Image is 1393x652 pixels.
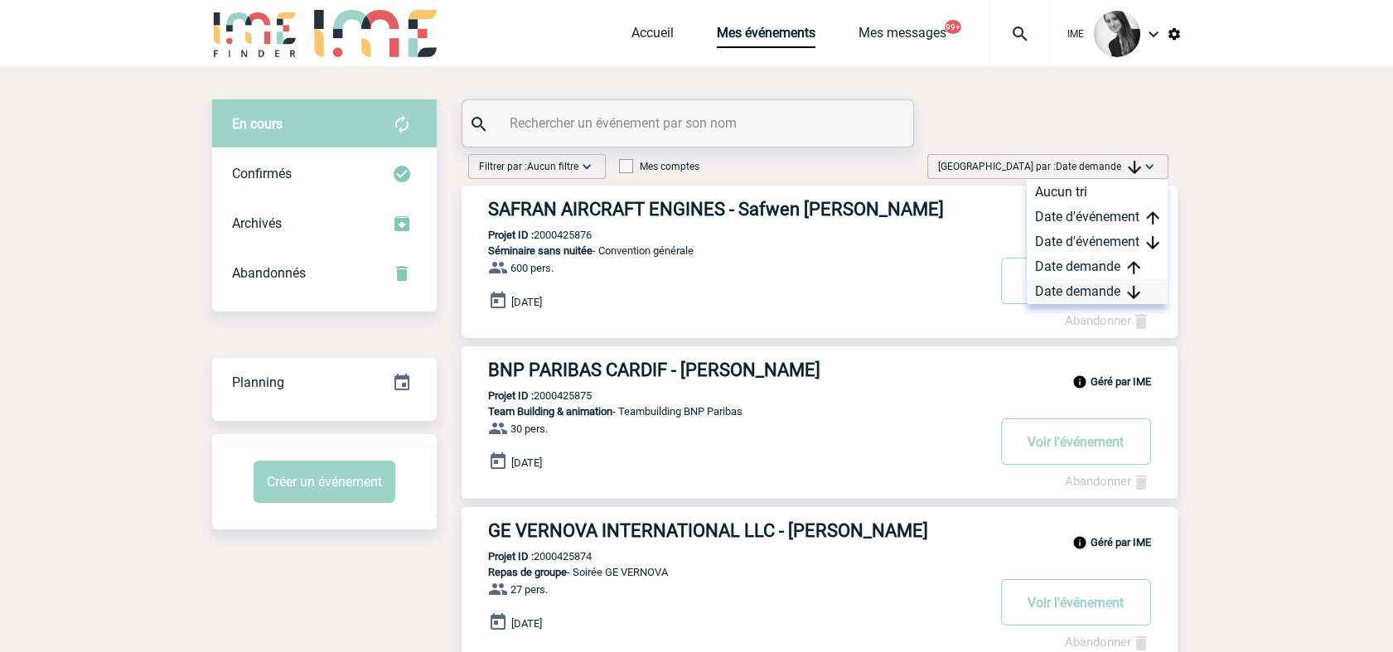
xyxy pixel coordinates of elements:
[1056,161,1141,172] span: Date demande
[510,423,548,435] span: 30 pers.
[462,229,592,241] p: 2000425876
[578,158,595,175] img: baseline_expand_more_white_24dp-b.png
[462,550,592,563] p: 2000425874
[232,116,283,132] span: En cours
[1065,474,1151,489] a: Abandonner
[488,566,567,578] span: Repas de groupe
[511,296,542,308] span: [DATE]
[945,20,961,34] button: 99+
[1072,535,1087,550] img: info_black_24dp.svg
[488,520,985,541] h3: GE VERNOVA INTERNATIONAL LLC - [PERSON_NAME]
[510,583,548,596] span: 27 pers.
[462,360,1178,380] a: BNP PARIBAS CARDIF - [PERSON_NAME]
[212,199,437,249] div: Retrouvez ici tous les événements que vous avez décidé d'archiver
[511,617,542,630] span: [DATE]
[1027,205,1168,229] div: Date d'événement
[1001,418,1151,465] button: Voir l'événement
[511,456,542,469] span: [DATE]
[212,357,437,406] a: Planning
[462,199,1178,220] a: SAFRAN AIRCRAFT ENGINES - Safwen [PERSON_NAME]
[1001,258,1151,304] button: Voir l'événement
[1001,579,1151,625] button: Voir l'événement
[1127,261,1140,274] img: arrow_upward.png
[488,389,534,402] b: Projet ID :
[1072,374,1087,389] img: info_black_24dp.svg
[488,360,985,380] h3: BNP PARIBAS CARDIF - [PERSON_NAME]
[1091,375,1151,388] b: Géré par IME
[1065,313,1151,328] a: Abandonner
[1027,180,1168,205] div: Aucun tri
[212,249,437,298] div: Retrouvez ici tous vos événements annulés
[505,111,874,135] input: Rechercher un événement par son nom
[488,244,593,257] span: Séminaire sans nuitée
[462,566,985,578] p: - Soirée GE VERNOVA
[462,520,1178,541] a: GE VERNOVA INTERNATIONAL LLC - [PERSON_NAME]
[1091,536,1151,548] b: Géré par IME
[488,229,534,241] b: Projet ID :
[631,25,674,48] a: Accueil
[212,99,437,149] div: Retrouvez ici tous vos évènements avant confirmation
[717,25,815,48] a: Mes événements
[1027,279,1168,304] div: Date demande
[1067,28,1084,40] span: IME
[1127,286,1140,299] img: arrow_downward.png
[488,550,534,563] b: Projet ID :
[1141,158,1158,175] img: baseline_expand_more_white_24dp-b.png
[859,25,946,48] a: Mes messages
[1027,229,1168,254] div: Date d'événement
[527,161,578,172] span: Aucun filtre
[462,405,985,418] p: - Teambuilding BNP Paribas
[232,265,306,281] span: Abandonnés
[1128,161,1141,174] img: arrow_downward.png
[254,461,395,503] button: Créer un événement
[232,215,282,231] span: Archivés
[1094,11,1140,57] img: 101050-0.jpg
[479,158,578,175] span: Filtrer par :
[1146,236,1159,249] img: arrow_downward.png
[619,161,699,172] label: Mes comptes
[1146,211,1159,225] img: arrow_upward.png
[488,405,612,418] span: Team Building & animation
[510,262,554,274] span: 600 pers.
[232,166,292,181] span: Confirmés
[212,10,298,57] img: IME-Finder
[1027,254,1168,279] div: Date demande
[462,389,592,402] p: 2000425875
[212,358,437,408] div: Retrouvez ici tous vos événements organisés par date et état d'avancement
[1065,635,1151,650] a: Abandonner
[462,244,985,257] p: - Convention générale
[232,374,284,390] span: Planning
[488,199,985,220] h3: SAFRAN AIRCRAFT ENGINES - Safwen [PERSON_NAME]
[938,158,1141,175] span: [GEOGRAPHIC_DATA] par :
